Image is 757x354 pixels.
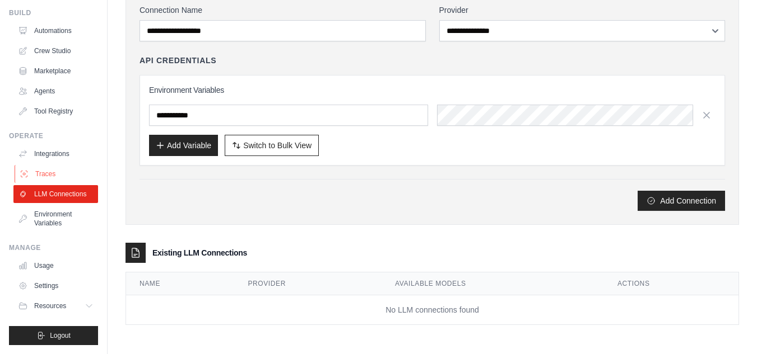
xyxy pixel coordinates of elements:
[9,8,98,17] div: Build
[13,62,98,80] a: Marketplace
[13,297,98,315] button: Resources
[34,301,66,310] span: Resources
[9,131,98,140] div: Operate
[15,165,99,183] a: Traces
[13,185,98,203] a: LLM Connections
[9,243,98,252] div: Manage
[13,42,98,60] a: Crew Studio
[13,205,98,232] a: Environment Variables
[604,272,739,295] th: Actions
[13,145,98,163] a: Integrations
[13,257,98,275] a: Usage
[234,272,382,295] th: Provider
[152,247,247,258] h3: Existing LLM Connections
[140,55,216,66] h4: API Credentials
[243,140,312,151] span: Switch to Bulk View
[126,272,234,295] th: Name
[13,277,98,295] a: Settings
[638,191,725,211] button: Add Connection
[13,22,98,40] a: Automations
[225,135,319,156] button: Switch to Bulk View
[13,82,98,100] a: Agents
[149,135,218,156] button: Add Variable
[9,326,98,345] button: Logout
[439,4,726,16] label: Provider
[126,295,739,325] td: No LLM connections found
[149,84,716,96] h3: Environment Variables
[50,331,71,340] span: Logout
[140,4,426,16] label: Connection Name
[382,272,604,295] th: Available Models
[13,102,98,120] a: Tool Registry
